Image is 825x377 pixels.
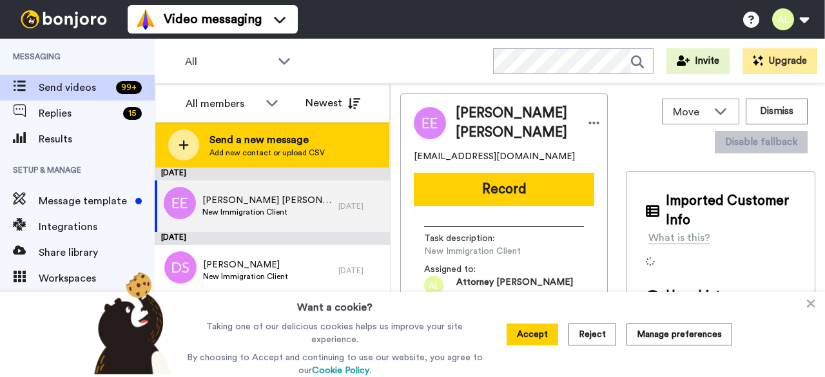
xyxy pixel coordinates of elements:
[155,168,390,180] div: [DATE]
[202,207,332,217] span: New Immigration Client
[414,107,446,139] img: Image of Evelyn Estrada Dela Cruz
[203,271,288,282] span: New Immigration Client
[414,150,575,163] span: [EMAIL_ADDRESS][DOMAIN_NAME]
[312,366,369,375] a: Cookie Policy
[135,9,156,30] img: vm-color.svg
[456,276,573,295] span: Attorney [PERSON_NAME]
[297,292,373,315] h3: Want a cookie?
[648,230,710,246] div: What is this?
[424,263,514,276] span: Assigned to:
[185,54,271,70] span: All
[155,232,390,245] div: [DATE]
[666,48,730,74] button: Invite
[626,324,732,345] button: Manage preferences
[164,251,197,284] img: ds.png
[209,148,325,158] span: Add new contact or upload CSV
[666,191,795,230] span: Imported Customer Info
[184,320,486,346] p: Taking one of our delicious cookies helps us improve your site experience.
[164,10,262,28] span: Video messaging
[184,351,486,377] p: By choosing to Accept and continuing to use our website, you agree to our .
[568,324,616,345] button: Reject
[39,106,118,121] span: Replies
[39,271,155,286] span: Workspaces
[338,266,383,276] div: [DATE]
[186,96,259,111] div: All members
[39,245,155,260] span: Share library
[202,194,332,207] span: [PERSON_NAME] [PERSON_NAME]
[338,201,383,211] div: [DATE]
[715,131,808,153] button: Disable fallback
[39,219,155,235] span: Integrations
[424,232,514,245] span: Task description :
[39,80,111,95] span: Send videos
[116,81,142,94] div: 99 +
[123,107,142,120] div: 15
[424,276,443,295] img: al.png
[507,324,558,345] button: Accept
[39,131,155,147] span: Results
[414,173,594,206] button: Record
[666,287,741,306] span: User history
[209,132,325,148] span: Send a new message
[456,104,576,142] span: [PERSON_NAME] [PERSON_NAME]
[746,99,808,124] button: Dismiss
[424,245,547,258] span: New Immigration Client
[164,187,196,219] img: ee.png
[82,271,178,374] img: bear-with-cookie.png
[203,258,288,271] span: [PERSON_NAME]
[742,48,817,74] button: Upgrade
[296,90,370,116] button: Newest
[673,104,708,120] span: Move
[15,10,112,28] img: bj-logo-header-white.svg
[39,193,130,209] span: Message template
